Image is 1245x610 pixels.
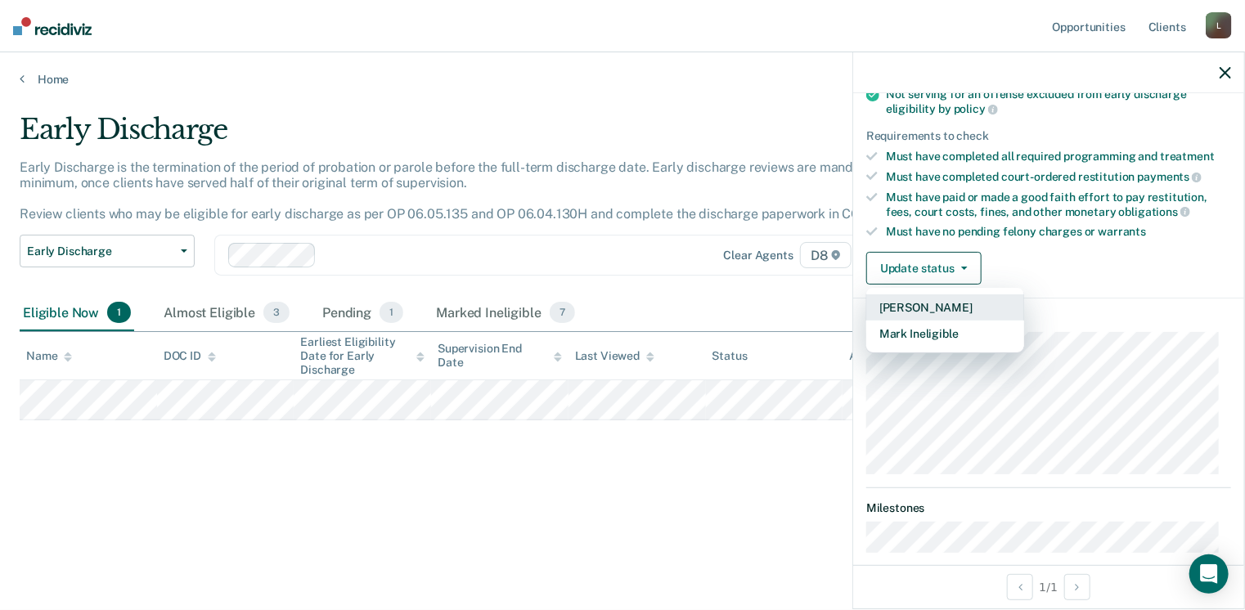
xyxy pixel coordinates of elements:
[160,295,293,331] div: Almost Eligible
[886,150,1231,164] div: Must have completed all required programming and
[438,342,562,370] div: Supervision End Date
[1119,205,1190,218] span: obligations
[20,295,134,331] div: Eligible Now
[27,244,174,258] span: Early Discharge
[724,249,793,262] div: Clear agents
[1138,170,1202,183] span: payments
[319,295,407,331] div: Pending
[712,349,748,363] div: Status
[380,302,403,323] span: 1
[13,17,92,35] img: Recidiviz
[800,242,852,268] span: D8
[575,349,654,363] div: Last Viewed
[853,565,1244,608] div: 1 / 1
[866,321,1024,347] button: Mark Ineligible
[1189,554,1229,594] div: Open Intercom Messenger
[954,102,998,115] span: policy
[20,113,954,159] div: Early Discharge
[20,72,1225,87] a: Home
[866,129,1231,143] div: Requirements to check
[26,349,72,363] div: Name
[107,302,131,323] span: 1
[866,252,982,285] button: Update status
[1206,12,1232,38] div: L
[866,501,1231,515] dt: Milestones
[886,87,1231,115] div: Not serving for an offense excluded from early discharge eligibility by
[164,349,216,363] div: DOC ID
[886,169,1231,184] div: Must have completed court-ordered restitution
[886,225,1231,239] div: Must have no pending felony charges or
[1099,225,1147,238] span: warrants
[849,349,926,363] div: Assigned to
[1160,150,1215,163] span: treatment
[866,312,1231,325] dt: Supervision
[1064,574,1090,600] button: Next Opportunity
[300,335,425,376] div: Earliest Eligibility Date for Early Discharge
[263,302,290,323] span: 3
[20,159,899,222] p: Early Discharge is the termination of the period of probation or parole before the full-term disc...
[886,191,1231,218] div: Must have paid or made a good faith effort to pay restitution, fees, court costs, fines, and othe...
[433,295,578,331] div: Marked Ineligible
[1007,574,1033,600] button: Previous Opportunity
[866,294,1024,321] button: [PERSON_NAME]
[550,302,575,323] span: 7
